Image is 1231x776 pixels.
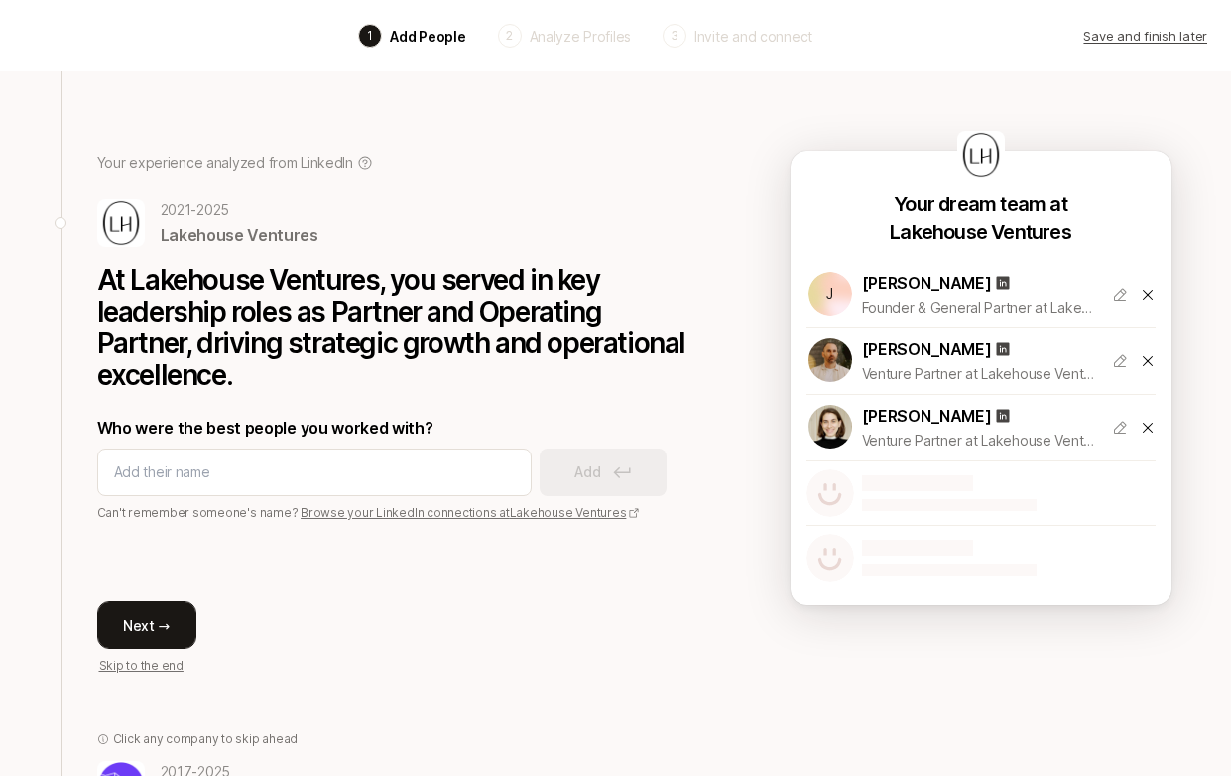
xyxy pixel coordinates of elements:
p: Add People [390,26,465,47]
p: Lakehouse Ventures [890,218,1071,246]
p: Your experience analyzed from LinkedIn [97,151,353,175]
p: Your dream team at [894,191,1067,218]
a: Browse your LinkedIn connections atLakehouse Ventures [301,505,640,520]
p: Founder & General Partner at Lakehouse Ventures [862,296,1096,320]
p: Save and finish later [1083,26,1207,46]
p: [PERSON_NAME] [862,270,992,296]
p: Click any company to skip ahead [113,730,299,748]
p: [PERSON_NAME] [862,403,992,429]
p: J [826,282,833,306]
img: default-avatar.svg [806,534,854,582]
img: 1639332588302 [808,405,852,449]
p: Venture Partner at Lakehouse Ventures [862,362,1096,386]
img: f2953df4_5b31_49f6_93d4_13baf6d0ec54.jpg [957,131,1005,179]
p: Skip to the end [99,657,184,675]
p: [PERSON_NAME] [862,336,992,362]
p: 1 [367,27,373,45]
p: Lakehouse Ventures [161,222,318,248]
button: Next → [97,601,196,649]
p: Invite and connect [694,26,812,47]
p: Analyze Profiles [530,26,632,47]
p: Who were the best people you worked with? [97,415,692,441]
p: At Lakehouse Ventures, you served in key leadership roles as Partner and Operating Partner, drivi... [97,264,692,391]
p: Venture Partner at Lakehouse Ventures [862,429,1096,453]
p: 2 [506,27,513,45]
input: Add their name [114,460,515,484]
p: 3 [671,27,678,45]
img: f2953df4_5b31_49f6_93d4_13baf6d0ec54.jpg [97,199,145,247]
p: Can't remember someone's name? [97,504,692,522]
img: 1704837215425 [808,338,852,382]
img: default-avatar.svg [806,469,854,517]
p: 2021 - 2025 [161,198,318,222]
